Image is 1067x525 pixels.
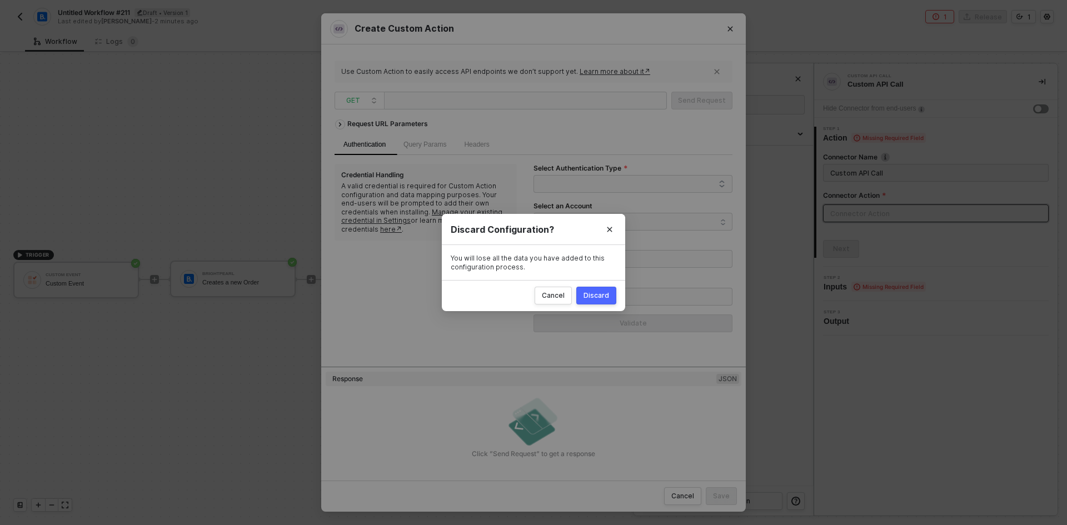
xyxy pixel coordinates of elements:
button: Discard [576,287,616,304]
img: integration-icon [333,23,345,34]
label: Select an Account [533,202,600,211]
a: Manage your existing credential in Settings [341,208,502,225]
span: JSON [716,374,739,384]
button: Close [715,13,746,44]
img: empty-state-send-request [506,394,561,449]
button: Save [706,487,737,505]
span: icon-close [714,68,720,75]
div: Cancel [671,492,694,501]
button: Cancel [535,287,572,304]
div: Discard [584,291,609,300]
span: + Add a new account [545,213,726,231]
span: GET [346,92,377,109]
div: Credential Handling [341,171,404,179]
button: Cancel [664,487,701,505]
span: Headers [464,141,489,148]
button: Close [594,214,625,245]
div: Authentication [343,139,386,150]
span: Query Params [403,141,446,148]
div: Use Custom Action to easily access API endpoints we don’t support yet. [341,67,709,76]
div: Request URL Parameters [342,114,433,134]
div: You will lose all the data you have added to this configuration process. [451,254,616,271]
div: Create Custom Action [330,20,737,38]
a: Learn more about it↗ [580,67,650,76]
label: Select Authentication Type [533,164,628,173]
input: User [533,250,732,268]
div: A valid credential is required for Custom Action configuration and data mapping purposes. Your en... [341,182,510,234]
a: here↗ [380,225,402,233]
div: Click ”Send Request” to get a response [326,449,741,458]
div: Discard Configuration? [451,223,616,235]
button: Send Request [671,92,732,109]
span: icon-arrow-right [336,123,345,127]
div: Cancel [542,291,565,300]
div: Response [332,374,363,383]
input: Password [533,288,732,306]
button: Validate [533,314,732,332]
